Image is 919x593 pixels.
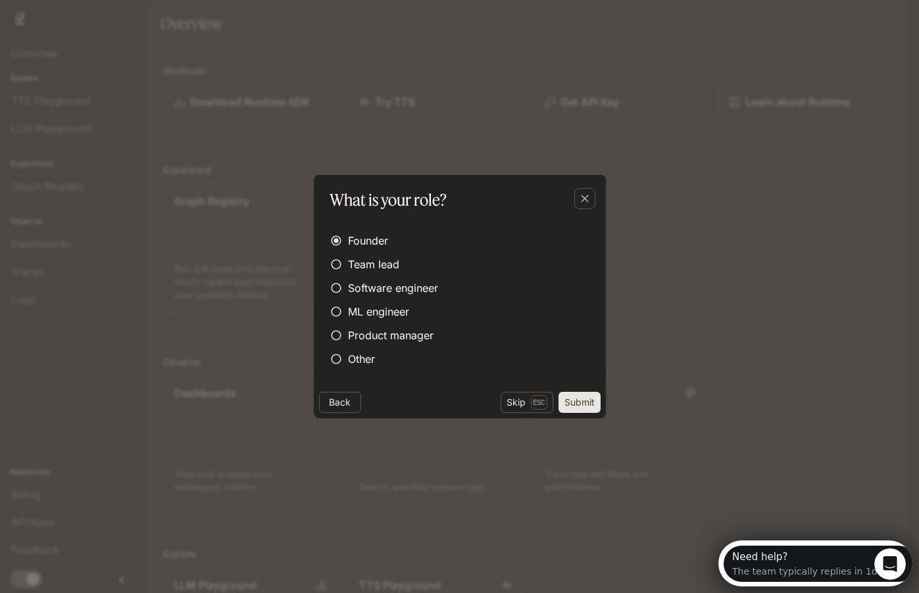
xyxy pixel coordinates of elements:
[348,304,409,320] span: ML engineer
[330,188,447,212] p: What is your role?
[14,11,159,22] div: Need help?
[348,280,438,296] span: Software engineer
[348,256,399,272] span: Team lead
[348,351,375,367] span: Other
[348,233,388,249] span: Founder
[559,392,601,413] button: Submit
[718,540,912,586] iframe: Intercom live chat discovery launcher
[501,392,553,413] button: SkipEsc
[874,548,906,580] iframe: Intercom live chat
[531,395,547,410] p: Esc
[319,392,361,413] button: Back
[14,22,159,36] div: The team typically replies in 1d
[5,5,198,41] div: Open Intercom Messenger
[348,327,434,343] span: Product manager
